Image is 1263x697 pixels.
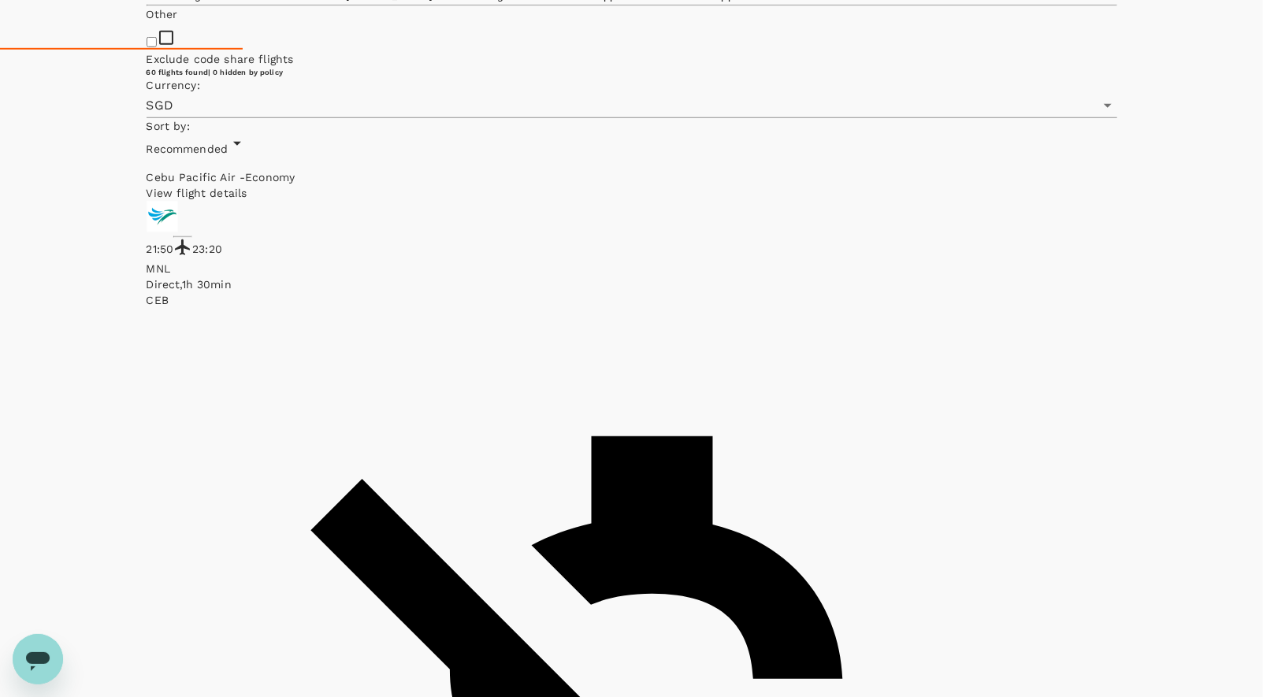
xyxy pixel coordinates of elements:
[147,276,1117,292] div: Direct , 1h 30min
[245,171,295,184] span: Economy
[147,241,174,257] p: 21:50
[147,51,1117,67] p: Exclude code share flights
[147,261,1117,276] p: MNL
[192,241,222,257] p: 23:20
[240,171,245,184] span: -
[147,6,1117,22] p: Other
[147,185,1117,201] p: View flight details
[1097,95,1119,117] button: Open
[147,292,1117,308] p: CEB
[147,171,240,184] span: Cebu Pacific Air
[147,37,157,47] input: Exclude code share flights
[147,201,178,232] img: 5J
[147,143,228,155] span: Recommended
[147,67,1117,77] div: 60 flights found | 0 hidden by policy
[147,120,190,132] span: Sort by :
[147,79,200,91] span: Currency :
[13,634,63,684] iframe: Button to launch messaging window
